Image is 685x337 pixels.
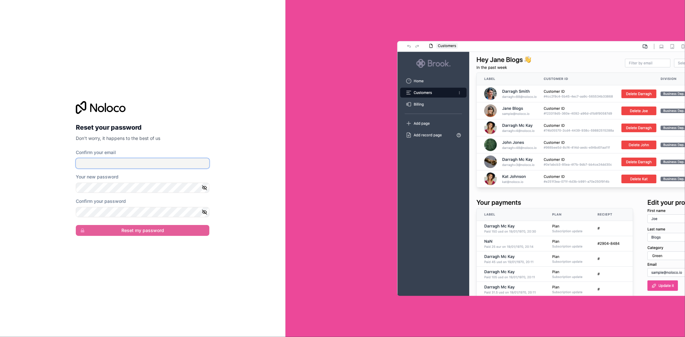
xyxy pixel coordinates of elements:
[76,225,209,236] button: Reset my password
[76,149,116,156] label: Confirm your email
[76,158,209,168] input: Email address
[76,183,209,193] input: Password
[76,135,209,142] p: Don't worry, it happens to the best of us
[76,122,209,133] h2: Reset your password
[76,198,126,204] label: Confirm your password
[76,207,209,217] input: Confirm password
[76,174,119,180] label: Your new password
